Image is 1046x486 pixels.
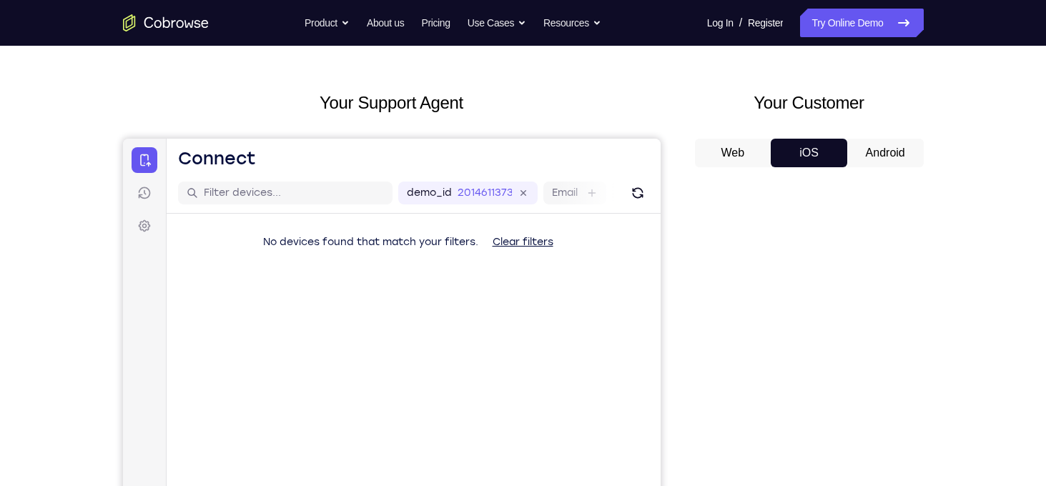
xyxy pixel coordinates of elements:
[358,89,442,118] button: Clear filters
[739,14,742,31] span: /
[468,9,526,37] button: Use Cases
[847,139,924,167] button: Android
[771,139,847,167] button: iOS
[421,9,450,37] a: Pricing
[305,9,350,37] button: Product
[695,90,924,116] h2: Your Customer
[695,139,771,167] button: Web
[140,97,355,109] span: No devices found that match your filters.
[367,9,404,37] a: About us
[800,9,923,37] a: Try Online Demo
[748,9,783,37] a: Register
[123,90,661,116] h2: Your Support Agent
[543,9,601,37] button: Resources
[707,9,734,37] a: Log In
[123,14,209,31] a: Go to the home page
[247,430,334,459] button: 6-digit code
